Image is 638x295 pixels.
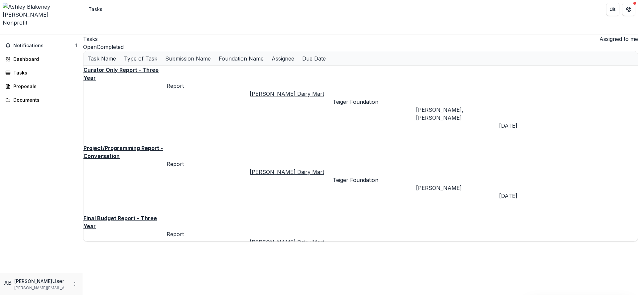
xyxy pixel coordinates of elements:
div: Submission Name [161,51,215,66]
div: Documents [13,96,75,103]
a: Documents [3,94,80,105]
a: [PERSON_NAME] Dairy Mart [250,169,324,175]
p: [PERSON_NAME][EMAIL_ADDRESS][DOMAIN_NAME] [14,285,68,291]
a: Dashboard [3,54,80,65]
button: More [71,280,79,288]
div: Task Name [83,55,120,63]
div: Assignee [268,51,298,66]
span: 1 [75,43,77,48]
div: Due Date [298,55,330,63]
div: Assignee [268,55,298,63]
div: Tasks [88,6,102,13]
a: Tasks [3,67,80,78]
a: Final Budget Report - Three Year [83,215,157,229]
span: Notifications [13,43,75,49]
div: Due Date [298,51,330,66]
span: Nonprofit [3,19,27,26]
h2: Tasks [83,35,98,43]
a: Proposals [3,81,80,92]
div: Teiger Foundation [333,176,416,184]
a: [PERSON_NAME] Dairy Mart [250,90,324,97]
div: Task Name [83,51,120,66]
div: Type of Task [120,51,161,66]
div: [DATE] [499,122,582,130]
div: [PERSON_NAME] [3,11,80,19]
button: Completed [97,43,124,51]
button: Assigned to me [597,35,638,43]
button: Get Help [622,3,635,16]
button: Notifications1 [3,40,80,51]
div: [PERSON_NAME], [PERSON_NAME] [416,106,499,122]
button: Partners [606,3,619,16]
div: [PERSON_NAME] [416,184,499,192]
div: Proposals [13,83,75,90]
div: Report [167,160,250,168]
div: Ashley Blakeney [4,279,12,287]
div: Foundation Name [215,55,268,63]
div: Teiger Foundation [333,98,416,106]
a: Curator Only Report - Three Year [83,67,159,81]
img: Ashley Blakeney [3,3,80,11]
a: Project/Programming Report - Conversation [83,145,163,159]
div: Report [167,230,250,238]
div: Foundation Name [215,51,268,66]
div: Type of Task [120,55,161,63]
nav: breadcrumb [86,4,105,14]
a: [PERSON_NAME] Dairy Mart [250,239,324,245]
button: Open [83,43,97,51]
div: Submission Name [161,55,215,63]
div: Tasks [13,69,75,76]
div: [DATE] [499,192,582,200]
p: User [52,277,64,285]
p: [PERSON_NAME] [14,278,52,285]
div: Dashboard [13,56,75,63]
div: Report [167,82,250,90]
